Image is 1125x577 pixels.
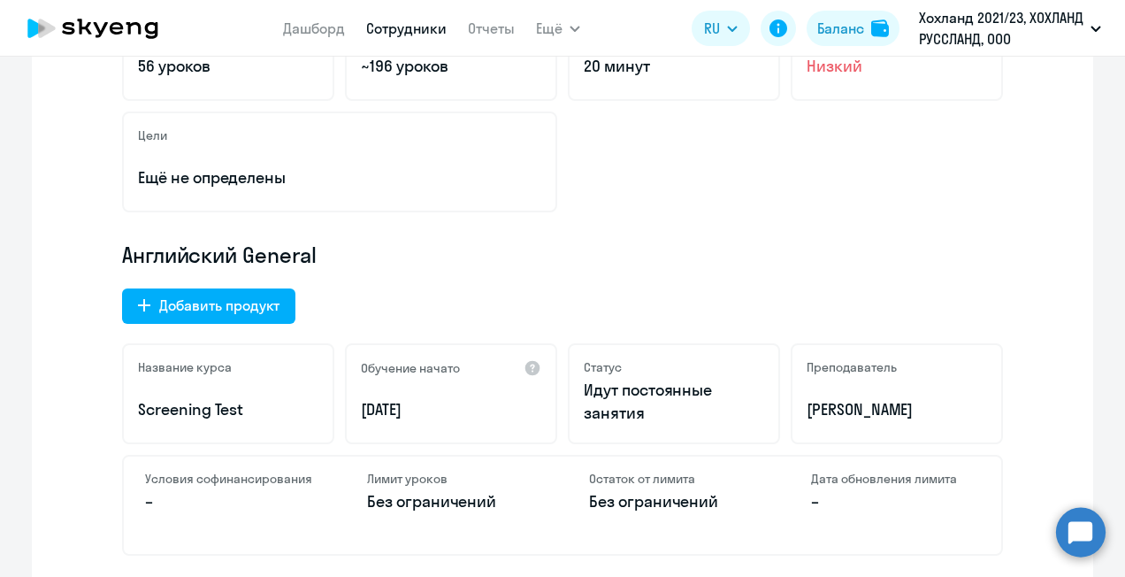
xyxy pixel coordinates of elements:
[807,398,987,421] p: [PERSON_NAME]
[589,490,758,513] p: Без ограничений
[536,18,562,39] span: Ещё
[919,7,1083,50] p: Хохланд 2021/23, ХОХЛАНД РУССЛАНД, ООО
[138,398,318,421] p: Screening Test
[367,490,536,513] p: Без ограничений
[811,471,980,487] h4: Дата обновления лимита
[589,471,758,487] h4: Остаток от лимита
[584,359,622,375] h5: Статус
[138,359,232,375] h5: Название курса
[122,241,317,269] span: Английский General
[871,19,889,37] img: balance
[367,471,536,487] h4: Лимит уроков
[536,11,580,46] button: Ещё
[807,11,899,46] button: Балансbalance
[361,360,460,376] h5: Обучение начато
[122,288,295,324] button: Добавить продукт
[159,295,279,316] div: Добавить продукт
[468,19,515,37] a: Отчеты
[138,55,318,78] p: 56 уроков
[283,19,345,37] a: Дашборд
[138,166,541,189] p: Ещё не определены
[807,55,987,78] span: Низкий
[138,127,167,143] h5: Цели
[692,11,750,46] button: RU
[807,359,897,375] h5: Преподаватель
[584,55,764,78] p: 20 минут
[910,7,1110,50] button: Хохланд 2021/23, ХОХЛАНД РУССЛАНД, ООО
[584,379,764,425] p: Идут постоянные занятия
[817,18,864,39] div: Баланс
[145,471,314,487] h4: Условия софинансирования
[704,18,720,39] span: RU
[361,55,541,78] p: ~196 уроков
[811,490,980,513] p: –
[361,398,541,421] p: [DATE]
[366,19,447,37] a: Сотрудники
[145,490,314,513] p: –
